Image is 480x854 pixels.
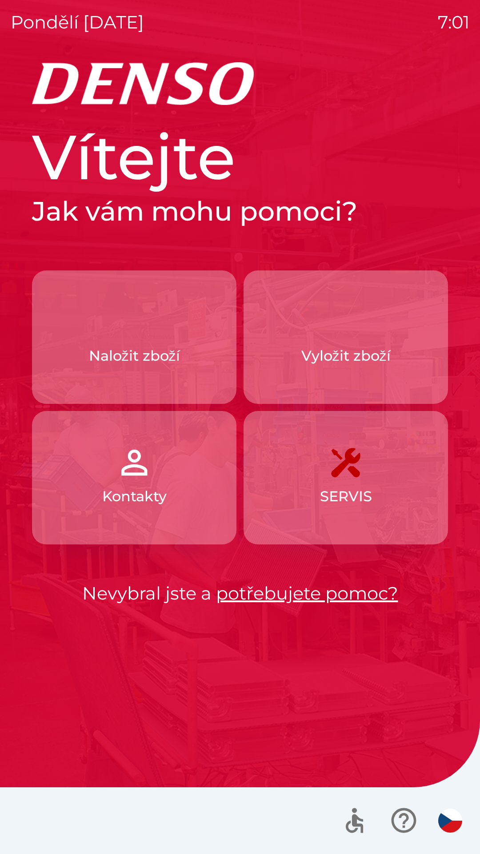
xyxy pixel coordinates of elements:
[320,486,372,507] p: SERVIS
[115,302,154,342] img: 918cc13a-b407-47b8-8082-7d4a57a89498.png
[244,411,448,544] button: SERVIS
[32,411,236,544] button: Kontakty
[11,9,144,36] p: pondělí [DATE]
[32,195,448,228] h2: Jak vám mohu pomoci?
[301,345,391,367] p: Vyložit zboží
[32,270,236,404] button: Naložit zboží
[326,302,365,342] img: 2fb22d7f-6f53-46d3-a092-ee91fce06e5d.png
[102,486,167,507] p: Kontakty
[326,443,365,482] img: 7408382d-57dc-4d4c-ad5a-dca8f73b6e74.png
[216,582,398,604] a: potřebujete pomoc?
[32,62,448,105] img: Logo
[115,443,154,482] img: 072f4d46-cdf8-44b2-b931-d189da1a2739.png
[32,119,448,195] h1: Vítejte
[438,809,462,833] img: cs flag
[244,270,448,404] button: Vyložit zboží
[32,580,448,607] p: Nevybral jste a
[438,9,469,36] p: 7:01
[89,345,180,367] p: Naložit zboží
